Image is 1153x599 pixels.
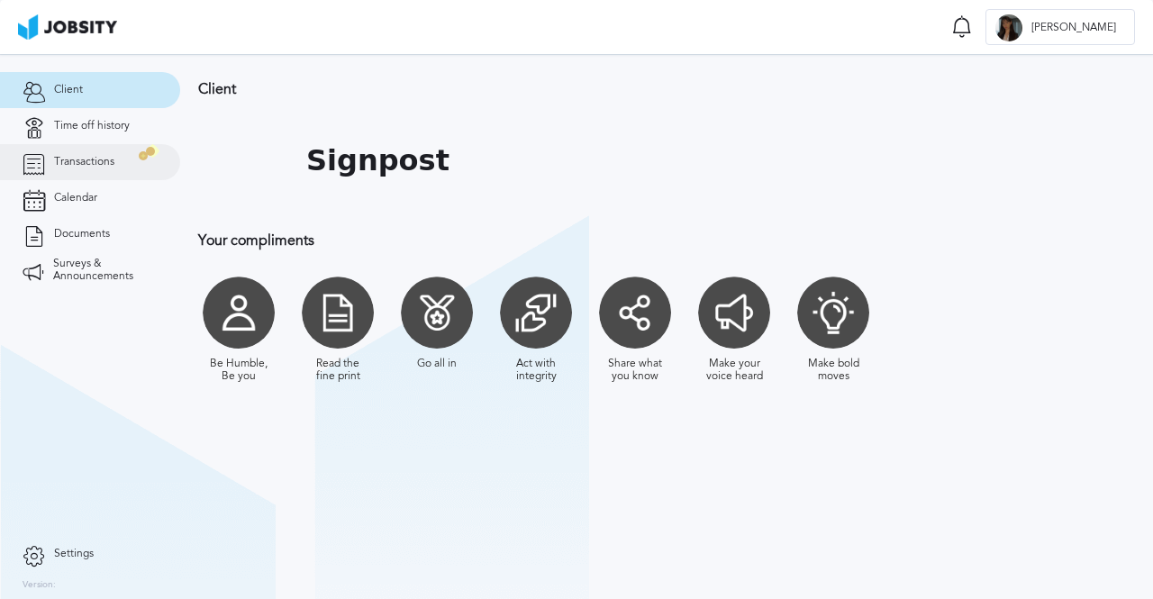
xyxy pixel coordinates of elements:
[53,258,158,283] span: Surveys & Announcements
[198,81,1135,97] h3: Client
[54,548,94,560] span: Settings
[23,580,56,591] label: Version:
[54,156,114,168] span: Transactions
[504,358,567,383] div: Act with integrity
[207,358,270,383] div: Be Humble, Be you
[18,14,117,40] img: ab4bad089aa723f57921c736e9817d99.png
[198,232,1135,249] h3: Your compliments
[417,358,457,370] div: Go all in
[54,84,83,96] span: Client
[54,228,110,241] span: Documents
[306,144,449,177] h1: Signpost
[985,9,1135,45] button: B[PERSON_NAME]
[802,358,865,383] div: Make bold moves
[995,14,1022,41] div: B
[54,120,130,132] span: Time off history
[703,358,766,383] div: Make your voice heard
[306,358,369,383] div: Read the fine print
[1022,22,1125,34] span: [PERSON_NAME]
[604,358,667,383] div: Share what you know
[54,192,97,204] span: Calendar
